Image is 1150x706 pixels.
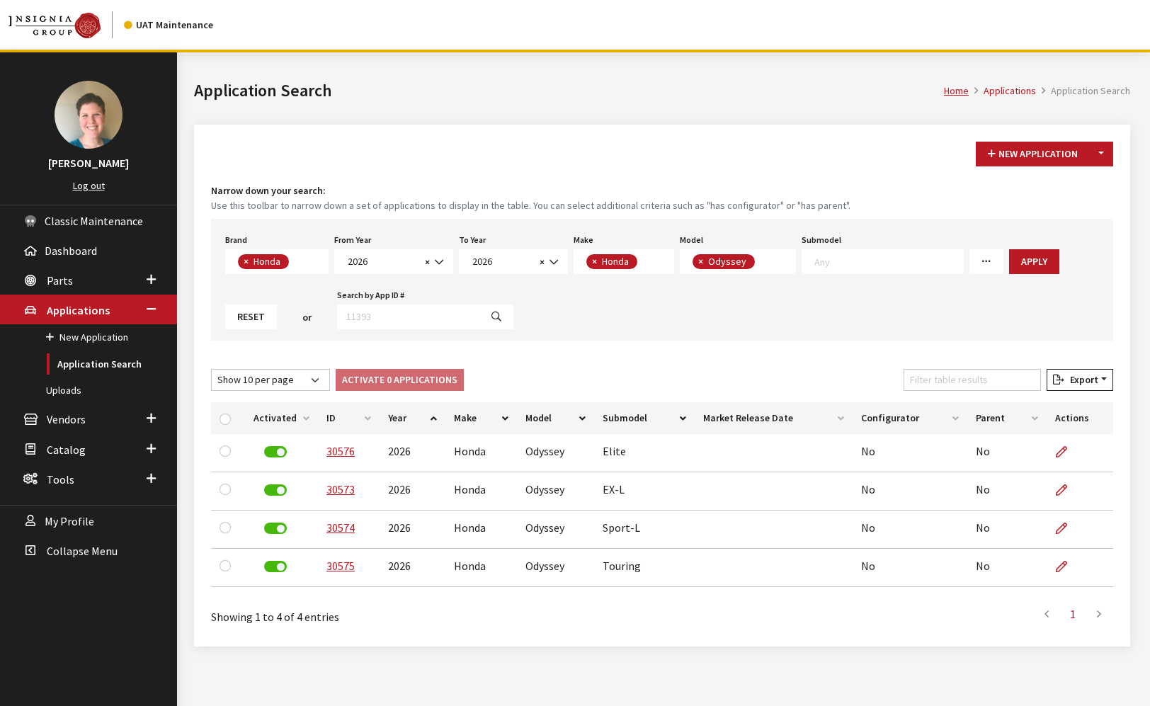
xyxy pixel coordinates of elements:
[264,446,287,457] label: Deactivate Application
[334,234,371,246] label: From Year
[517,472,594,511] td: Odyssey
[238,254,289,269] li: Honda
[853,402,967,434] th: Configurator: activate to sort column ascending
[211,183,1113,198] h4: Narrow down your search:
[707,255,750,268] span: Odyssey
[517,434,594,472] td: Odyssey
[380,511,445,549] td: 2026
[517,402,594,434] th: Model: activate to sort column ascending
[695,402,853,434] th: Market Release Date: activate to sort column ascending
[594,402,695,434] th: Submodel: activate to sort column ascending
[459,234,486,246] label: To Year
[586,254,637,269] li: Honda
[421,254,430,271] button: Remove all items
[802,234,841,246] label: Submodel
[594,511,695,549] td: Sport-L
[380,402,445,434] th: Year: activate to sort column ascending
[445,549,517,587] td: Honda
[1055,511,1079,546] a: Edit Application
[600,255,632,268] span: Honda
[1047,369,1113,391] button: Export
[594,472,695,511] td: EX-L
[967,472,1047,511] td: No
[976,142,1090,166] button: New Application
[1036,84,1130,98] li: Application Search
[45,514,94,528] span: My Profile
[853,511,967,549] td: No
[45,244,97,258] span: Dashboard
[225,304,277,329] button: Reset
[445,472,517,511] td: Honda
[252,255,284,268] span: Honda
[904,369,1041,391] input: Filter table results
[1060,600,1086,628] a: 1
[211,198,1113,213] small: Use this toolbar to narrow down a set of applications to display in the table. You can select add...
[326,482,355,496] a: 30573
[814,255,963,268] textarea: Search
[343,254,421,269] span: 2026
[967,402,1047,434] th: Parent: activate to sort column ascending
[264,561,287,572] label: Deactivate Application
[45,214,143,228] span: Classic Maintenance
[380,472,445,511] td: 2026
[459,249,568,274] span: 2026
[698,255,703,268] span: ×
[468,254,535,269] span: 2026
[55,81,123,149] img: Janelle Crocker-Krause
[337,289,404,302] label: Search by App ID #
[574,234,593,246] label: Make
[1064,373,1098,386] span: Export
[334,249,453,274] span: 2026
[540,256,545,268] span: ×
[445,511,517,549] td: Honda
[292,256,300,269] textarea: Search
[445,402,517,434] th: Make: activate to sort column ascending
[225,234,247,246] label: Brand
[758,256,766,269] textarea: Search
[641,256,649,269] textarea: Search
[47,273,73,287] span: Parts
[337,304,480,329] input: 11393
[680,234,703,246] label: Model
[1055,472,1079,508] a: Edit Application
[47,472,74,486] span: Tools
[124,18,213,33] div: UAT Maintenance
[238,254,252,269] button: Remove item
[969,84,1036,98] li: Applications
[326,520,355,535] a: 30574
[194,78,944,103] h1: Application Search
[967,434,1047,472] td: No
[594,549,695,587] td: Touring
[244,255,249,268] span: ×
[594,434,695,472] td: Elite
[47,303,110,317] span: Applications
[853,434,967,472] td: No
[326,559,355,573] a: 30575
[967,549,1047,587] td: No
[944,84,969,97] a: Home
[264,484,287,496] label: Deactivate Application
[1047,402,1113,434] th: Actions
[47,443,86,457] span: Catalog
[517,549,594,587] td: Odyssey
[693,254,755,269] li: Odyssey
[380,549,445,587] td: 2026
[1009,249,1059,274] button: Apply
[211,598,577,625] div: Showing 1 to 4 of 4 entries
[693,254,707,269] button: Remove item
[1055,434,1079,469] a: Edit Application
[380,434,445,472] td: 2026
[853,472,967,511] td: No
[326,444,355,458] a: 30576
[8,11,124,38] a: Insignia Group logo
[517,511,594,549] td: Odyssey
[967,511,1047,549] td: No
[73,179,105,192] a: Log out
[302,310,312,325] span: or
[592,255,597,268] span: ×
[445,434,517,472] td: Honda
[14,154,163,171] h3: [PERSON_NAME]
[586,254,600,269] button: Remove item
[8,13,101,38] img: Catalog Maintenance
[535,254,545,271] button: Remove all items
